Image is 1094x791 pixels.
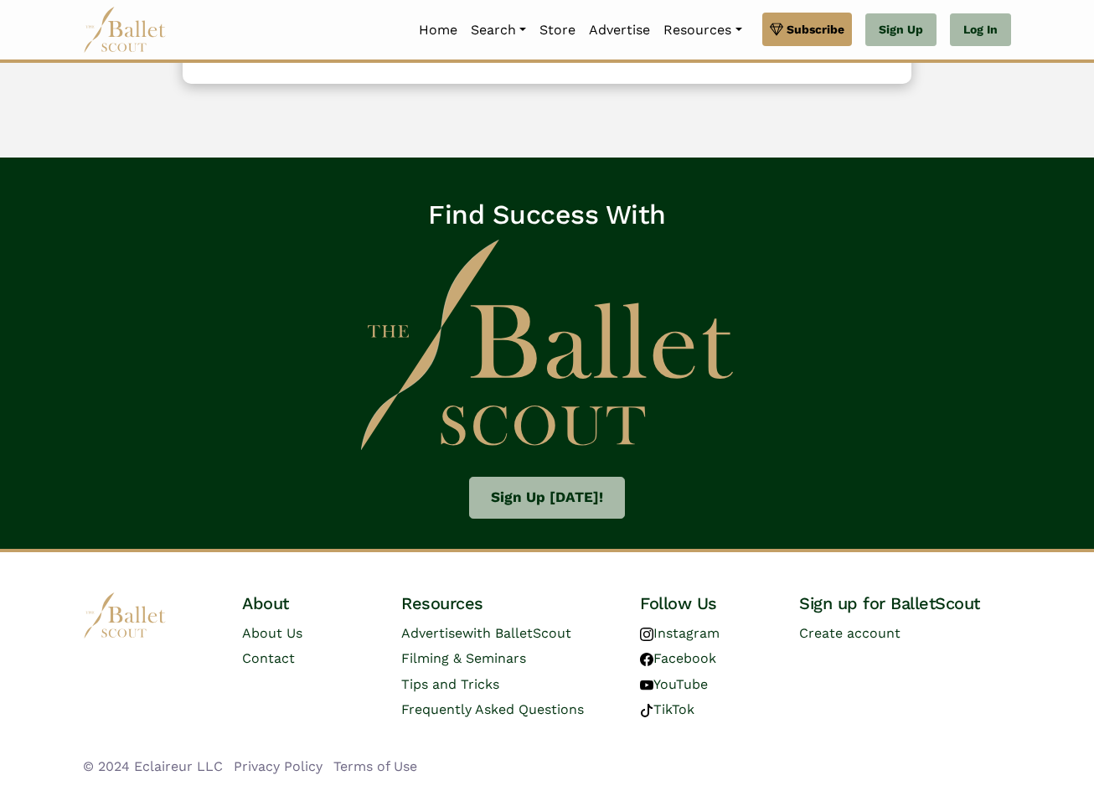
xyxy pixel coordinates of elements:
h4: Sign up for BalletScout [799,592,1011,614]
a: Filming & Seminars [401,650,526,666]
a: TikTok [640,701,694,717]
a: Frequently Asked Questions [401,701,584,717]
a: Create account [799,625,900,641]
a: Instagram [640,625,720,641]
h4: Follow Us [640,592,772,614]
img: gem.svg [770,20,783,39]
img: youtube logo [640,679,653,692]
img: tiktok logo [640,704,653,717]
a: Contact [242,650,295,666]
a: Resources [657,13,748,48]
a: Search [464,13,533,48]
a: Home [412,13,464,48]
span: with BalletScout [462,625,571,641]
a: Terms of Use [333,758,417,774]
img: logo [83,592,167,638]
li: © 2024 Eclaireur LLC [83,756,223,778]
a: Sign Up [865,13,937,47]
h4: About [242,592,374,614]
a: Facebook [640,650,716,666]
img: The Ballet Scout [361,240,732,450]
h4: Resources [401,592,613,614]
a: Log In [950,13,1011,47]
span: Subscribe [787,20,844,39]
a: Privacy Policy [234,758,323,774]
img: facebook logo [640,653,653,666]
a: Sign Up [DATE]! [469,477,625,519]
a: Advertise [582,13,657,48]
a: Subscribe [762,13,852,46]
a: About Us [242,625,302,641]
a: Tips and Tricks [401,676,499,692]
a: Advertisewith BalletScout [401,625,571,641]
p: Find Success With [83,198,1011,233]
a: YouTube [640,676,708,692]
a: Store [533,13,582,48]
img: instagram logo [640,628,653,641]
